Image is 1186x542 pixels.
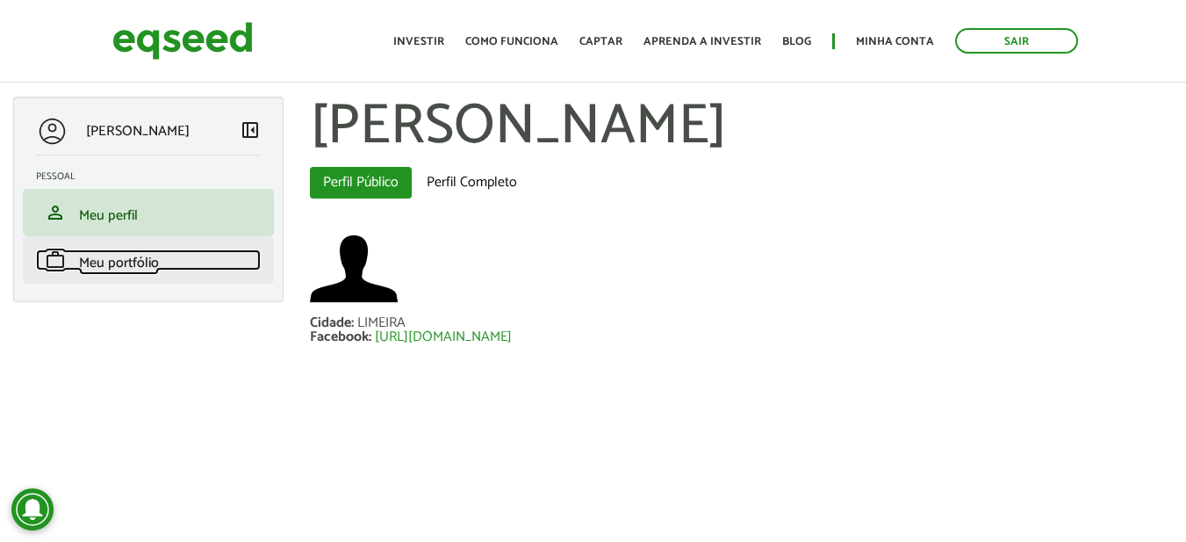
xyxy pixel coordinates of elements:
[643,36,761,47] a: Aprenda a investir
[240,119,261,144] a: Colapsar menu
[579,36,622,47] a: Captar
[23,236,274,284] li: Meu portfólio
[955,28,1078,54] a: Sair
[375,330,512,344] a: [URL][DOMAIN_NAME]
[413,167,530,199] a: Perfil Completo
[79,204,138,228] span: Meu perfil
[36,202,261,223] a: personMeu perfil
[86,123,190,140] p: [PERSON_NAME]
[310,97,1173,158] h1: [PERSON_NAME]
[310,225,398,313] img: Foto de RICARDO TESTA
[393,36,444,47] a: Investir
[240,119,261,141] span: left_panel_close
[310,167,412,199] a: Perfil Público
[357,316,406,330] div: LIMEIRA
[310,225,398,313] a: Ver perfil do usuário.
[310,316,357,330] div: Cidade
[23,189,274,236] li: Meu perfil
[782,36,811,47] a: Blog
[45,249,66,271] span: work
[351,311,354,335] span: :
[79,251,159,275] span: Meu portfólio
[45,202,66,223] span: person
[856,36,934,47] a: Minha conta
[36,249,261,271] a: workMeu portfólio
[112,18,253,64] img: EqSeed
[369,325,371,349] span: :
[465,36,558,47] a: Como funciona
[310,330,375,344] div: Facebook
[36,171,274,182] h2: Pessoal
